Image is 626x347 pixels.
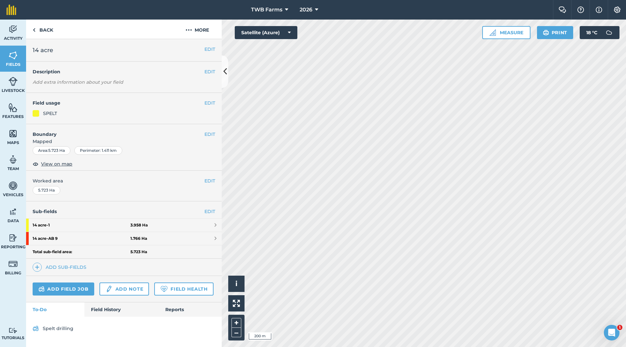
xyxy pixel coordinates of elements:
[26,232,222,245] a: 14 acre-AB 91.766 Ha
[130,249,147,254] strong: 5.723 Ha
[559,7,566,13] img: Two speech bubbles overlapping with the left bubble in the forefront
[33,160,38,168] img: svg+xml;base64,PHN2ZyB4bWxucz0iaHR0cDovL3d3dy53My5vcmcvMjAwMC9zdmciIHdpZHRoPSIxOCIgaGVpZ2h0PSIyNC...
[235,280,237,288] span: i
[154,282,213,296] a: Field Health
[33,249,130,254] strong: Total sub-field area:
[33,26,36,34] img: svg+xml;base64,PHN2ZyB4bWxucz0iaHR0cDovL3d3dy53My5vcmcvMjAwMC9zdmciIHdpZHRoPSI5IiBoZWlnaHQ9IjI0Ii...
[33,160,72,168] button: View on map
[7,5,16,15] img: fieldmargin Logo
[33,323,215,334] a: Spelt drilling
[8,207,18,217] img: svg+xml;base64,PD94bWwgdmVyc2lvbj0iMS4wIiBlbmNvZGluZz0idXRmLTgiPz4KPCEtLSBHZW5lcmF0b3I6IEFkb2JlIE...
[26,20,60,39] a: Back
[204,99,215,107] button: EDIT
[99,282,149,296] a: Add note
[74,146,122,155] div: Perimeter : 1.411 km
[84,302,158,317] a: Field History
[41,160,72,167] span: View on map
[26,302,84,317] a: To-Do
[596,6,602,14] img: svg+xml;base64,PHN2ZyB4bWxucz0iaHR0cDovL3d3dy53My5vcmcvMjAwMC9zdmciIHdpZHRoPSIxNyIgaGVpZ2h0PSIxNy...
[613,7,621,13] img: A cog icon
[8,155,18,165] img: svg+xml;base64,PD94bWwgdmVyc2lvbj0iMS4wIiBlbmNvZGluZz0idXRmLTgiPz4KPCEtLSBHZW5lcmF0b3I6IEFkb2JlIE...
[35,263,39,271] img: svg+xml;base64,PHN2ZyB4bWxucz0iaHR0cDovL3d3dy53My5vcmcvMjAwMC9zdmciIHdpZHRoPSIxNCIgaGVpZ2h0PSIyNC...
[38,285,45,293] img: svg+xml;base64,PD94bWwgdmVyc2lvbj0iMS4wIiBlbmNvZGluZz0idXRmLTgiPz4KPCEtLSBHZW5lcmF0b3I6IEFkb2JlIE...
[8,77,18,86] img: svg+xml;base64,PD94bWwgdmVyc2lvbj0iMS4wIiBlbmNvZGluZz0idXRmLTgiPz4KPCEtLSBHZW5lcmF0b3I6IEFkb2JlIE...
[604,325,619,340] iframe: Intercom live chat
[26,208,222,215] h4: Sub-fields
[105,285,112,293] img: svg+xml;base64,PD94bWwgdmVyc2lvbj0iMS4wIiBlbmNvZGluZz0idXRmLTgiPz4KPCEtLSBHZW5lcmF0b3I6IEFkb2JlIE...
[33,146,70,155] div: Area : 5.723 Ha
[204,177,215,184] button: EDIT
[8,181,18,191] img: svg+xml;base64,PD94bWwgdmVyc2lvbj0iMS4wIiBlbmNvZGluZz0idXRmLTgiPz4KPCEtLSBHZW5lcmF0b3I6IEFkb2JlIE...
[33,232,130,245] strong: 14 acre - AB 9
[8,103,18,112] img: svg+xml;base64,PHN2ZyB4bWxucz0iaHR0cDovL3d3dy53My5vcmcvMjAwMC9zdmciIHdpZHRoPSI1NiIgaGVpZ2h0PSI2MC...
[159,302,222,317] a: Reports
[537,26,574,39] button: Print
[603,26,616,39] img: svg+xml;base64,PD94bWwgdmVyc2lvbj0iMS4wIiBlbmNvZGluZz0idXRmLTgiPz4KPCEtLSBHZW5lcmF0b3I6IEFkb2JlIE...
[33,68,215,75] h4: Description
[130,223,148,228] strong: 3.958 Ha
[617,325,622,330] span: 1
[251,6,282,14] span: TWB Farms
[8,233,18,243] img: svg+xml;base64,PD94bWwgdmVyc2lvbj0iMS4wIiBlbmNvZGluZz0idXRmLTgiPz4KPCEtLSBHZW5lcmF0b3I6IEFkb2JlIE...
[33,46,53,55] span: 14 acre
[233,300,240,307] img: Four arrows, one pointing top left, one top right, one bottom right and the last bottom left
[204,131,215,138] button: EDIT
[231,318,241,328] button: +
[8,24,18,34] img: svg+xml;base64,PD94bWwgdmVyc2lvbj0iMS4wIiBlbmNvZGluZz0idXRmLTgiPz4KPCEtLSBHZW5lcmF0b3I6IEFkb2JlIE...
[130,236,147,241] strong: 1.766 Ha
[33,177,215,184] span: Worked area
[33,99,204,107] h4: Field usage
[33,79,123,85] em: Add extra information about your field
[204,68,215,75] button: EDIT
[43,110,57,117] div: SPELT
[33,263,89,272] a: Add sub-fields
[33,219,130,232] strong: 14 acre - 1
[33,186,60,195] div: 5.723 Ha
[300,6,312,14] span: 2026
[482,26,530,39] button: Measure
[8,327,18,334] img: svg+xml;base64,PD94bWwgdmVyc2lvbj0iMS4wIiBlbmNvZGluZz0idXRmLTgiPz4KPCEtLSBHZW5lcmF0b3I6IEFkb2JlIE...
[204,208,215,215] a: EDIT
[228,276,245,292] button: i
[586,26,597,39] span: 18 ° C
[26,219,222,232] a: 14 acre-13.958 Ha
[8,51,18,60] img: svg+xml;base64,PHN2ZyB4bWxucz0iaHR0cDovL3d3dy53My5vcmcvMjAwMC9zdmciIHdpZHRoPSI1NiIgaGVpZ2h0PSI2MC...
[235,26,297,39] button: Satellite (Azure)
[26,124,204,138] h4: Boundary
[204,46,215,53] button: EDIT
[33,325,39,332] img: svg+xml;base64,PD94bWwgdmVyc2lvbj0iMS4wIiBlbmNvZGluZz0idXRmLTgiPz4KPCEtLSBHZW5lcmF0b3I6IEFkb2JlIE...
[173,20,222,39] button: More
[186,26,192,34] img: svg+xml;base64,PHN2ZyB4bWxucz0iaHR0cDovL3d3dy53My5vcmcvMjAwMC9zdmciIHdpZHRoPSIyMCIgaGVpZ2h0PSIyNC...
[489,29,496,36] img: Ruler icon
[580,26,619,39] button: 18 °C
[577,7,585,13] img: A question mark icon
[231,328,241,337] button: –
[543,29,549,36] img: svg+xml;base64,PHN2ZyB4bWxucz0iaHR0cDovL3d3dy53My5vcmcvMjAwMC9zdmciIHdpZHRoPSIxOSIgaGVpZ2h0PSIyNC...
[8,259,18,269] img: svg+xml;base64,PD94bWwgdmVyc2lvbj0iMS4wIiBlbmNvZGluZz0idXRmLTgiPz4KPCEtLSBHZW5lcmF0b3I6IEFkb2JlIE...
[33,282,94,296] a: Add field job
[26,138,222,145] span: Mapped
[8,129,18,138] img: svg+xml;base64,PHN2ZyB4bWxucz0iaHR0cDovL3d3dy53My5vcmcvMjAwMC9zdmciIHdpZHRoPSI1NiIgaGVpZ2h0PSI2MC...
